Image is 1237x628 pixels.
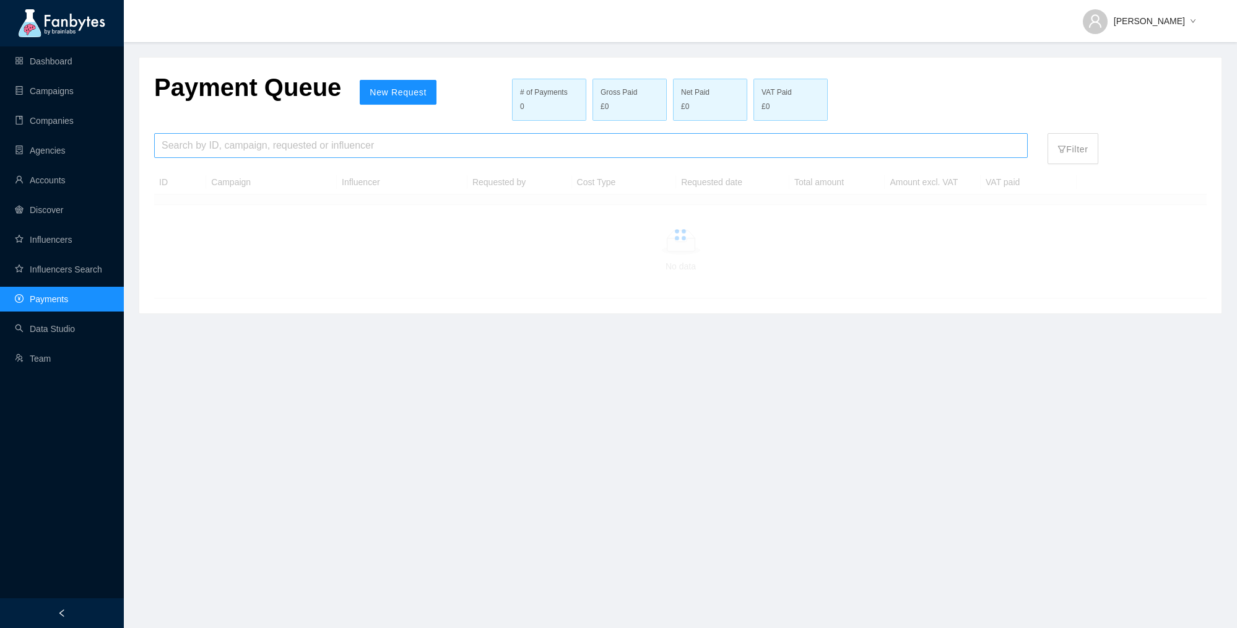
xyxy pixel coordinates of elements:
button: [PERSON_NAME]down [1073,6,1206,26]
span: £0 [601,101,609,113]
span: filter [1057,145,1066,154]
p: Filter [1057,136,1088,156]
span: £0 [762,101,770,113]
span: [PERSON_NAME] [1114,14,1185,28]
a: searchData Studio [15,324,75,334]
div: VAT Paid [762,87,820,98]
div: Net Paid [681,87,739,98]
a: userAccounts [15,175,66,185]
span: user [1088,14,1103,28]
span: New Request [370,87,427,97]
a: bookCompanies [15,116,74,126]
span: £0 [681,101,689,113]
span: 0 [520,102,524,111]
a: appstoreDashboard [15,56,72,66]
button: New Request [360,80,436,105]
p: Payment Queue [154,72,341,102]
div: Gross Paid [601,87,659,98]
span: down [1190,18,1196,25]
button: filterFilter [1048,133,1098,164]
a: radar-chartDiscover [15,205,63,215]
a: containerAgencies [15,146,66,155]
a: databaseCampaigns [15,86,74,96]
span: left [58,609,66,617]
div: # of Payments [520,87,578,98]
a: usergroup-addTeam [15,354,51,364]
a: pay-circlePayments [15,294,68,304]
a: starInfluencers [15,235,72,245]
a: starInfluencers Search [15,264,102,274]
